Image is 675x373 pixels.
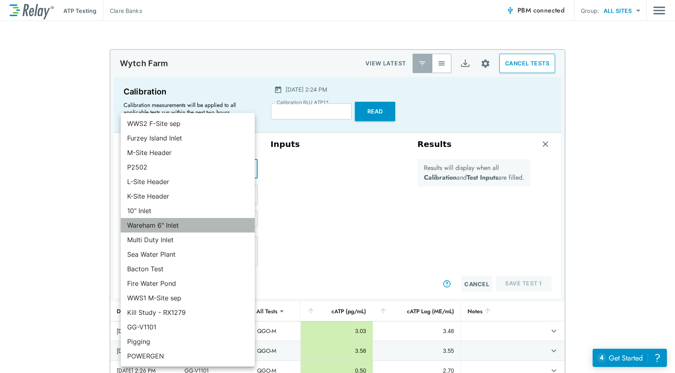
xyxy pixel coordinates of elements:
li: WWS2 F-Site sep [121,116,255,131]
li: Multi Duty Inlet [121,233,255,247]
li: Fire Water Pond [121,276,255,291]
li: Wareham 6" Inlet [121,218,255,233]
li: P2502 [121,160,255,174]
li: POWERGEN [121,349,255,363]
li: 10" Inlet [121,203,255,218]
li: M-Site Header [121,145,255,160]
li: L-Site Header [121,174,255,189]
li: Sea Water Plant [121,247,255,262]
li: Kill Study - RX1279 [121,305,255,320]
li: WWS1 M-Site sep [121,291,255,305]
li: Bacton Test [121,262,255,276]
li: GG-V1101 [121,320,255,334]
iframe: Resource center [593,349,667,367]
li: K-Site Header [121,189,255,203]
li: Furzey Island Inlet [121,131,255,145]
li: Pigging [121,334,255,349]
